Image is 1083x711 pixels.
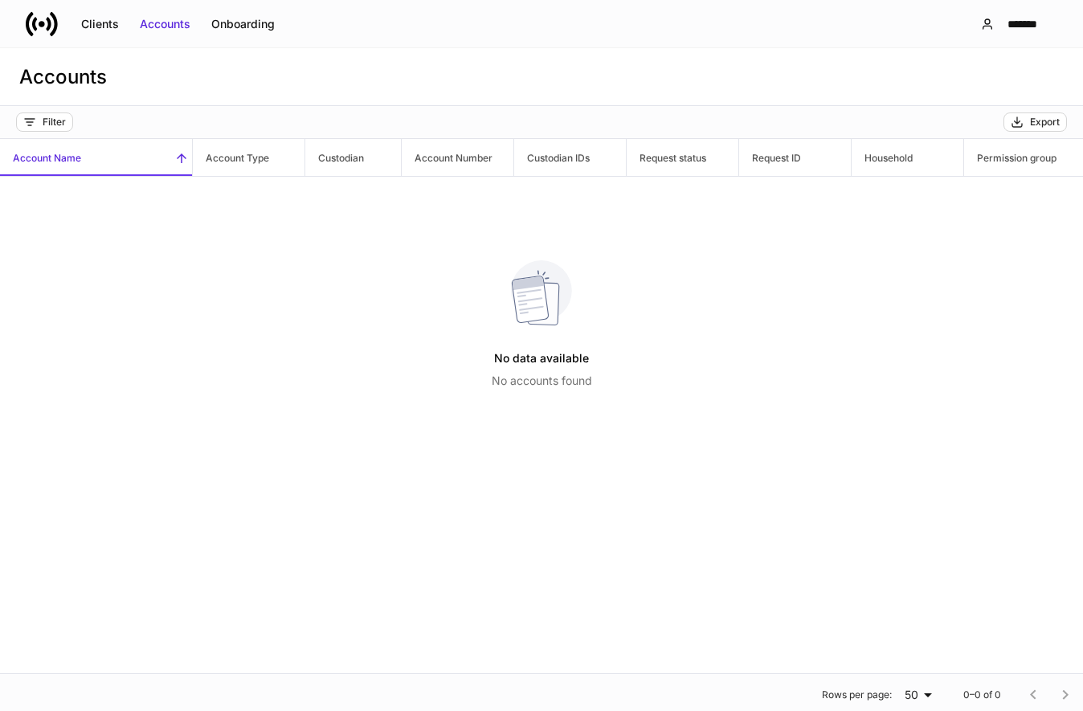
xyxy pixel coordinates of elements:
[193,150,269,165] h6: Account Type
[963,689,1001,701] p: 0–0 of 0
[852,139,963,176] span: Household
[898,687,938,703] div: 50
[129,11,201,37] button: Accounts
[16,112,73,132] button: Filter
[19,64,107,90] h3: Accounts
[514,139,626,176] span: Custodian IDs
[71,11,129,37] button: Clients
[81,16,119,32] div: Clients
[852,150,913,165] h6: Household
[305,150,364,165] h6: Custodian
[402,150,492,165] h6: Account Number
[193,139,304,176] span: Account Type
[402,139,513,176] span: Account Number
[201,11,285,37] button: Onboarding
[514,150,590,165] h6: Custodian IDs
[305,139,401,176] span: Custodian
[739,139,851,176] span: Request ID
[822,689,892,701] p: Rows per page:
[739,150,801,165] h6: Request ID
[627,139,738,176] span: Request status
[494,344,589,373] h5: No data available
[140,16,190,32] div: Accounts
[492,373,592,389] p: No accounts found
[211,16,275,32] div: Onboarding
[43,116,66,129] div: Filter
[964,150,1056,165] h6: Permission group
[1030,116,1060,129] div: Export
[1003,112,1067,132] button: Export
[627,150,706,165] h6: Request status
